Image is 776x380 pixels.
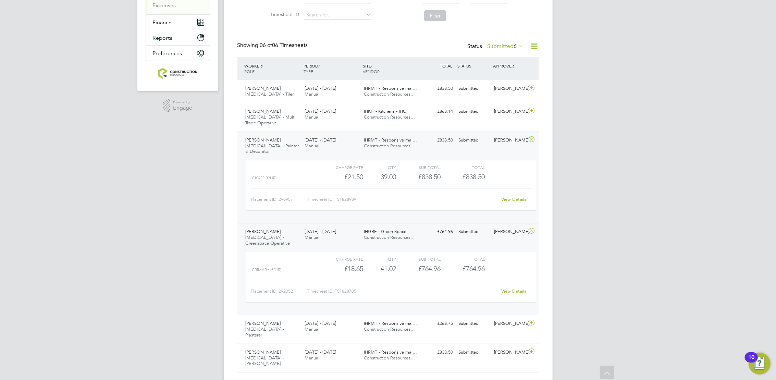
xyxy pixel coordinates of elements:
div: Showing [237,42,309,49]
span: [DATE] - [DATE] [305,349,336,355]
div: £268.75 [420,318,456,329]
button: Preferences [146,46,210,61]
div: Placement ID: 296957 [251,194,307,205]
span: IHRMT - Responsive mai… [364,85,417,91]
div: Submitted [456,106,492,117]
span: [PERSON_NAME] [246,108,281,114]
div: [PERSON_NAME] [491,347,527,358]
div: PERIOD [302,60,361,77]
span: Reports [153,35,173,41]
div: £764.96 [420,226,456,237]
span: IHRMT - Responsive mai… [364,137,417,143]
span: Primary (£/HR) [252,267,282,272]
span: Manual [305,143,319,149]
img: construction-resources-logo-retina.png [158,68,197,79]
span: [MEDICAL_DATA] - Tiler [246,91,294,97]
div: [PERSON_NAME] [491,83,527,94]
div: Submitted [456,135,492,146]
a: Go to home page [146,68,210,79]
div: STATUS [456,60,492,72]
span: [MEDICAL_DATA] - Multi Trade Operative [246,114,296,126]
div: Total [441,163,485,171]
span: IHRMT - Responsive mai… [364,320,417,326]
span: £764.96 [463,265,485,273]
span: Preferences [153,50,182,57]
label: Timesheet ID [268,11,299,17]
div: Submitted [456,226,492,237]
span: Manual [305,326,319,332]
div: Status [468,42,525,51]
div: SITE [361,60,420,77]
div: QTY [363,163,396,171]
span: [DATE] - [DATE] [305,108,336,114]
span: Manual [305,355,319,361]
span: Construction Resources… [364,234,415,240]
div: Submitted [456,318,492,329]
a: Powered byEngage [163,99,192,112]
a: Expenses [153,2,176,9]
div: £868.14 [420,106,456,117]
div: £764.96 [396,263,441,274]
span: TYPE [304,69,313,74]
div: Submitted [456,83,492,94]
span: 06 Timesheets [260,42,308,49]
a: View Details [501,288,526,294]
span: IHGRE - Green Space [364,229,406,234]
span: [MEDICAL_DATA] - Painter & Decorator [246,143,299,155]
div: 10 [748,357,754,366]
span: [PERSON_NAME] [246,349,281,355]
span: Construction Resources… [364,114,415,120]
div: Charge rate [319,163,363,171]
div: Sub Total [396,163,441,171]
span: Manual [305,234,319,240]
button: Reports [146,30,210,45]
div: £18.65 [319,263,363,274]
div: Submitted [456,347,492,358]
span: 010422 (£/HR) [252,175,277,180]
div: Placement ID: 292052 [251,286,307,297]
div: £838.50 [420,83,456,94]
button: Finance [146,15,210,30]
div: 41.02 [363,263,396,274]
span: [DATE] - [DATE] [305,229,336,234]
span: IHRMT - Responsive mai… [364,349,417,355]
div: £838.50 [396,171,441,183]
span: Construction Resources… [364,355,415,361]
div: QTY [363,255,396,263]
span: Engage [173,105,192,111]
span: VENDOR [363,69,380,74]
span: [PERSON_NAME] [246,137,281,143]
span: TOTAL [440,63,453,69]
div: £21.50 [319,171,363,183]
span: £838.50 [463,173,485,181]
div: [PERSON_NAME] [491,318,527,329]
div: Timesheet ID: TS1828705 [307,286,497,297]
span: [MEDICAL_DATA] - Plasterer [246,326,284,338]
div: [PERSON_NAME] [491,106,527,117]
span: [MEDICAL_DATA] - Greenspace Operative [246,234,290,246]
span: 06 of [260,42,272,49]
span: / [371,63,372,69]
span: [DATE] - [DATE] [305,85,336,91]
a: View Details [501,196,526,202]
span: [PERSON_NAME] [246,85,281,91]
label: Submitted [488,43,524,50]
span: [PERSON_NAME] [246,229,281,234]
span: Finance [153,19,172,26]
span: / [318,63,320,69]
div: [PERSON_NAME] [491,226,527,237]
div: Sub Total [396,255,441,263]
button: Filter [424,10,446,21]
span: Construction Resources… [364,91,415,97]
span: / [262,63,263,69]
span: [PERSON_NAME] [246,320,281,326]
div: Total [441,255,485,263]
div: WORKER [243,60,302,77]
span: Construction Resources… [364,326,415,332]
div: APPROVER [491,60,527,72]
div: £838.50 [420,135,456,146]
span: ROLE [245,69,255,74]
input: Search for... [304,10,371,20]
span: [DATE] - [DATE] [305,320,336,326]
div: [PERSON_NAME] [491,135,527,146]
